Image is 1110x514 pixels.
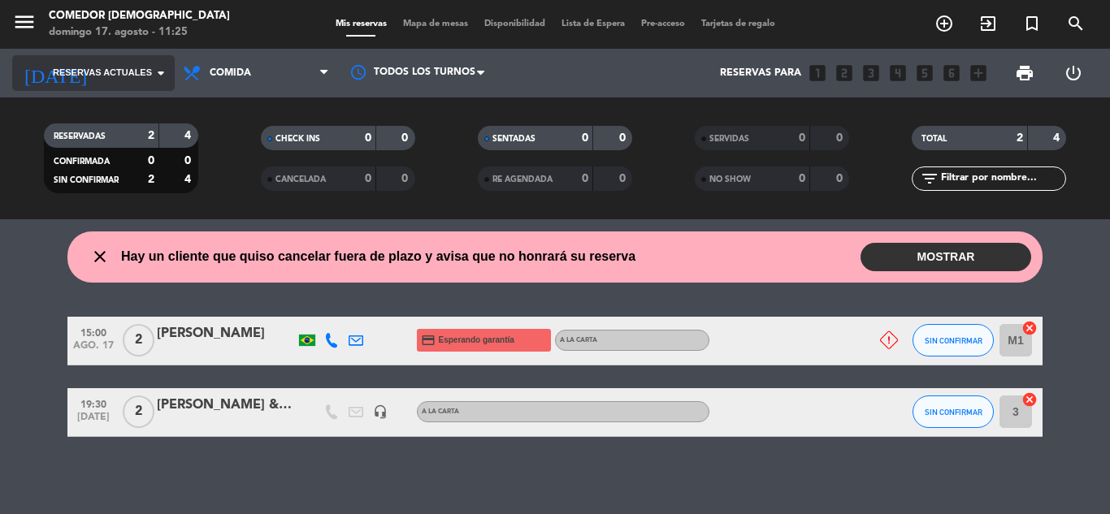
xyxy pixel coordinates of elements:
div: LOG OUT [1049,49,1098,97]
span: NO SHOW [709,175,751,184]
span: 19:30 [73,394,114,412]
i: looks_6 [941,63,962,84]
strong: 0 [619,173,629,184]
strong: 4 [1053,132,1063,144]
span: SIN CONFIRMAR [925,336,982,345]
strong: 0 [184,155,194,166]
span: TOTAL [921,135,947,143]
i: menu [12,10,37,34]
i: looks_4 [887,63,908,84]
span: Mis reservas [327,19,395,28]
i: looks_one [807,63,828,84]
i: cancel [1021,391,1038,408]
span: Mapa de mesas [395,19,476,28]
i: looks_5 [914,63,935,84]
span: Reservas actuales [53,66,152,80]
span: 2 [123,395,154,428]
span: Reservas para [720,67,801,79]
strong: 0 [836,132,846,144]
strong: 0 [799,132,805,144]
i: add_box [968,63,989,84]
strong: 0 [582,132,588,144]
span: SIN CONFIRMAR [54,176,119,184]
button: MOSTRAR [861,243,1031,271]
i: search [1066,14,1086,33]
span: 2 [123,324,154,356]
strong: 4 [184,130,194,141]
i: looks_3 [861,63,882,84]
button: menu [12,10,37,40]
span: print [1015,63,1034,83]
strong: 2 [148,130,154,141]
i: looks_two [834,63,855,84]
span: A LA CARTA [560,337,597,343]
div: domingo 17. agosto - 11:25 [49,24,230,41]
i: filter_list [920,169,939,188]
span: SIN CONFIRMAR [925,408,982,417]
div: Comedor [DEMOGRAPHIC_DATA] [49,8,230,24]
i: add_circle_outline [934,14,954,33]
strong: 0 [582,173,588,184]
span: 15:00 [73,322,114,341]
span: Esperando garantía [439,334,514,347]
input: Filtrar por nombre... [939,170,1065,188]
i: turned_in_not [1022,14,1042,33]
span: Comida [210,67,251,79]
i: close [90,247,110,266]
span: Tarjetas de regalo [693,19,783,28]
strong: 0 [365,173,371,184]
span: Reserva especial [1010,10,1054,37]
strong: 2 [1017,132,1023,144]
span: CONFIRMADA [54,158,110,166]
span: A LA CARTA [422,408,459,415]
span: [DATE] [73,412,114,430]
strong: 4 [184,174,194,185]
span: CANCELADA [275,175,326,184]
span: CHECK INS [275,135,320,143]
i: [DATE] [12,55,98,91]
span: BUSCAR [1054,10,1098,37]
span: SENTADAS [492,135,535,143]
strong: 0 [401,173,411,184]
strong: 0 [401,132,411,144]
i: credit_card [421,333,436,348]
span: Hay un cliente que quiso cancelar fuera de plazo y avisa que no honrará su reserva [121,246,635,267]
span: SERVIDAS [709,135,749,143]
strong: 2 [148,174,154,185]
span: ago. 17 [73,340,114,359]
strong: 0 [836,173,846,184]
div: [PERSON_NAME] [157,323,295,344]
span: Pre-acceso [633,19,693,28]
span: Lista de Espera [553,19,633,28]
strong: 0 [619,132,629,144]
i: headset_mic [373,404,388,419]
span: RE AGENDADA [492,175,553,184]
i: cancel [1021,320,1038,336]
button: SIN CONFIRMAR [913,324,994,356]
span: WALK IN [966,10,1010,37]
i: exit_to_app [978,14,998,33]
i: power_settings_new [1064,63,1083,83]
span: RESERVADAS [54,132,106,140]
span: Disponibilidad [476,19,553,28]
strong: 0 [148,155,154,166]
button: SIN CONFIRMAR [913,395,994,428]
strong: 0 [365,132,371,144]
i: arrow_drop_down [151,63,171,83]
span: RESERVAR MESA [922,10,966,37]
strong: 0 [799,173,805,184]
div: [PERSON_NAME] & [PERSON_NAME] [157,395,295,416]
